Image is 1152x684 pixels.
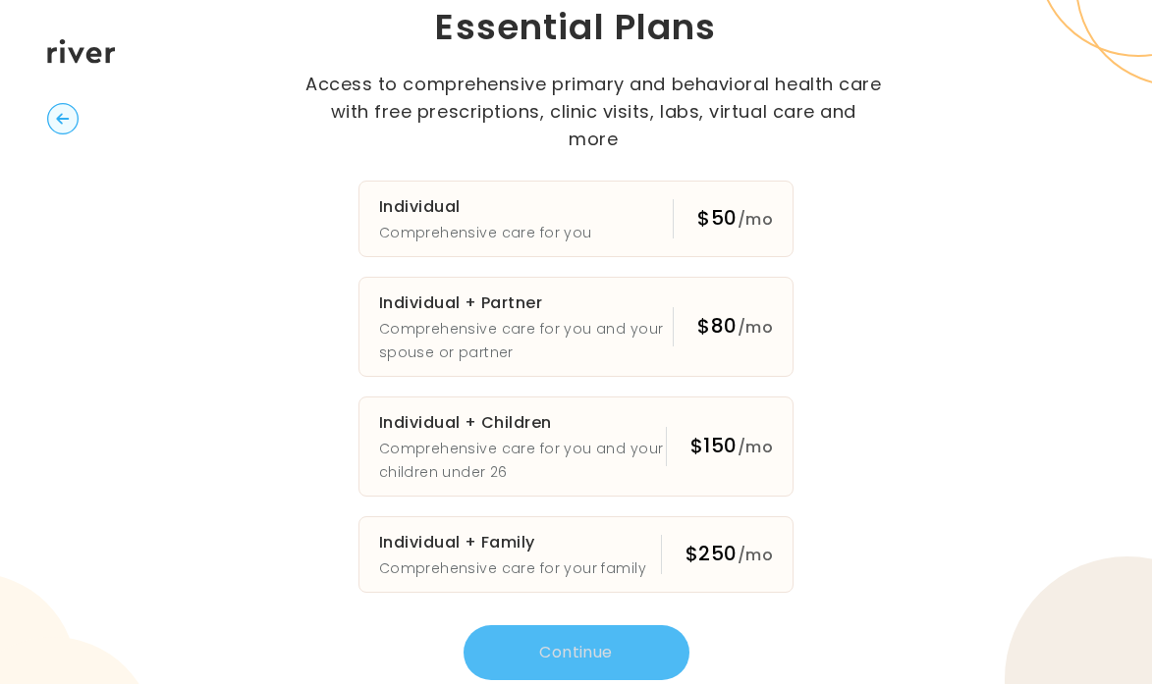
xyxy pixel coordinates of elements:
[358,277,795,377] button: Individual + PartnerComprehensive care for you and your spouse or partner$80/mo
[358,181,795,257] button: IndividualComprehensive care for you$50/mo
[379,193,592,221] h3: Individual
[379,289,674,317] h3: Individual + Partner
[358,516,795,593] button: Individual + FamilyComprehensive care for your family$250/mo
[358,396,795,497] button: Individual + ChildrenComprehensive care for you and your children under 26$150/mo
[379,317,674,364] p: Comprehensive care for you and your spouse or partner
[738,208,773,231] span: /mo
[690,432,773,461] div: $150
[738,544,773,566] span: /mo
[303,4,849,51] h1: Essential Plans
[379,529,646,556] h3: Individual + Family
[379,437,666,484] p: Comprehensive care for you and your children under 26
[379,221,592,244] p: Comprehensive care for you
[303,71,883,153] p: Access to comprehensive primary and behavioral health care with free prescriptions, clinic visits...
[738,316,773,339] span: /mo
[379,556,646,580] p: Comprehensive care for your family
[686,540,773,569] div: $250
[464,625,689,680] button: Continue
[697,204,773,234] div: $50
[738,436,773,458] span: /mo
[697,312,773,342] div: $80
[379,409,666,437] h3: Individual + Children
